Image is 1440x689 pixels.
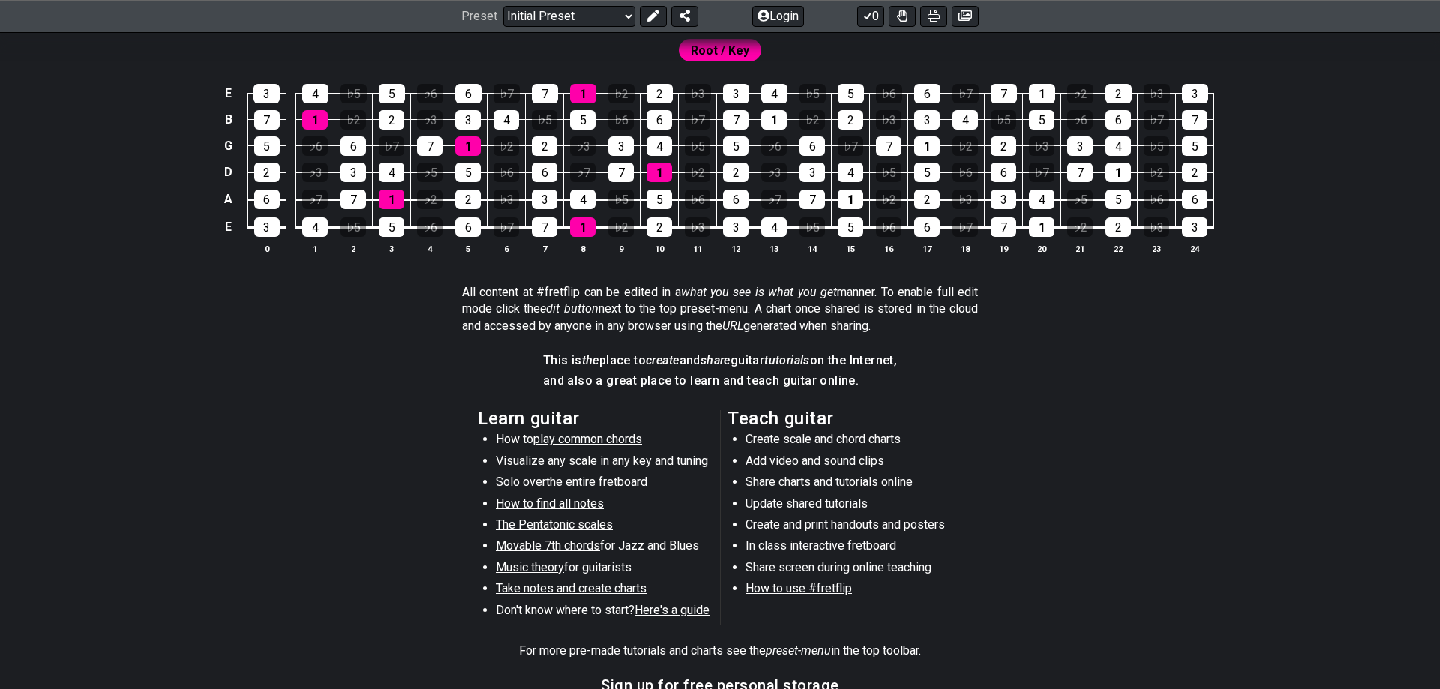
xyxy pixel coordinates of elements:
div: 7 [254,110,280,130]
li: Share charts and tutorials online [745,474,959,495]
div: ♭5 [991,110,1016,130]
div: 6 [254,190,280,209]
div: ♭3 [1144,84,1170,103]
div: ♭3 [1144,217,1169,237]
div: ♭5 [876,163,901,182]
li: Update shared tutorials [745,496,959,517]
div: 7 [991,217,1016,237]
div: ♭3 [570,136,595,156]
th: 12 [717,241,755,256]
div: 5 [1029,110,1054,130]
div: 7 [723,110,748,130]
button: Toggle Dexterity for all fretkits [889,6,916,27]
div: 3 [253,84,280,103]
div: 3 [1182,217,1207,237]
div: 5 [1182,136,1207,156]
button: 0 [857,6,884,27]
div: ♭2 [1144,163,1169,182]
div: ♭6 [876,84,902,103]
span: play common chords [533,432,642,446]
div: ♭3 [876,110,901,130]
div: ♭3 [685,217,710,237]
div: 1 [1029,84,1055,103]
div: ♭5 [608,190,634,209]
span: Music theory [496,560,564,574]
th: 18 [946,241,985,256]
div: 4 [302,217,328,237]
button: Print [920,6,947,27]
div: 6 [646,110,672,130]
div: 5 [570,110,595,130]
div: 4 [761,84,787,103]
td: B [220,106,238,133]
div: ♭2 [685,163,710,182]
div: ♭5 [799,84,826,103]
div: 6 [532,163,557,182]
th: 9 [602,241,640,256]
div: 7 [340,190,366,209]
div: ♭5 [1067,190,1093,209]
div: ♭2 [876,190,901,209]
div: 5 [455,163,481,182]
div: 3 [608,136,634,156]
div: 6 [991,163,1016,182]
div: 4 [570,190,595,209]
div: ♭7 [493,84,520,103]
div: 3 [723,84,749,103]
div: 4 [952,110,978,130]
li: for guitarists [496,559,709,580]
li: Create and print handouts and posters [745,517,959,538]
div: ♭2 [1067,217,1093,237]
div: ♭2 [608,84,634,103]
div: 5 [914,163,940,182]
div: 7 [608,163,634,182]
div: ♭2 [1067,84,1093,103]
h2: Learn guitar [478,410,712,427]
th: 11 [679,241,717,256]
div: 1 [302,110,328,130]
div: 1 [455,136,481,156]
div: ♭2 [799,110,825,130]
em: create [646,353,679,367]
div: ♭6 [1144,190,1169,209]
div: 3 [799,163,825,182]
div: 2 [914,190,940,209]
div: 2 [723,163,748,182]
th: 7 [526,241,564,256]
div: ♭6 [493,163,519,182]
div: ♭7 [761,190,787,209]
div: 7 [876,136,901,156]
span: First enable full edit mode to edit [691,40,749,61]
div: 7 [1182,110,1207,130]
div: 4 [1105,136,1131,156]
div: ♭3 [761,163,787,182]
div: ♭7 [952,84,979,103]
th: 3 [373,241,411,256]
th: 23 [1138,241,1176,256]
th: 13 [755,241,793,256]
span: Visualize any scale in any key and tuning [496,454,708,468]
div: 3 [991,190,1016,209]
th: 16 [870,241,908,256]
h4: This is place to and guitar on the Internet, [543,352,897,369]
div: 4 [493,110,519,130]
p: For more pre-made tutorials and charts see the in the top toolbar. [519,643,921,659]
div: 6 [340,136,366,156]
div: ♭2 [493,136,519,156]
span: Movable 7th chords [496,538,600,553]
div: ♭5 [1144,136,1169,156]
div: ♭5 [417,163,442,182]
div: ♭5 [799,217,825,237]
div: 1 [914,136,940,156]
td: E [220,213,238,241]
div: ♭6 [1067,110,1093,130]
th: 19 [985,241,1023,256]
select: Preset [503,6,635,27]
div: 5 [723,136,748,156]
div: ♭6 [417,84,443,103]
th: 0 [247,241,286,256]
em: preset-menu [766,643,831,658]
em: URL [722,319,743,333]
div: 5 [379,217,404,237]
li: Share screen during online teaching [745,559,959,580]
